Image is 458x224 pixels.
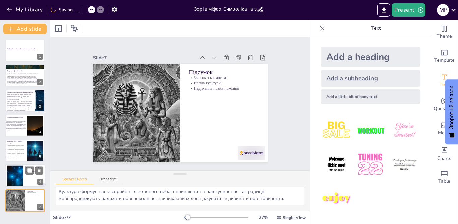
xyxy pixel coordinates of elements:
img: 3.jpeg [389,115,420,146]
div: 6 [5,164,45,187]
button: Зворотній зв'язок - Показати опитування [445,79,458,144]
p: Вплив культури [196,88,260,127]
textarea: Міфи про зорі підкреслюють зв'язок між людьми та космосом, що є важливим аспектом нашого існуванн... [56,187,304,205]
div: Change the overall theme [431,20,458,44]
span: Унікальні символи, пов'язані із зорями, відображають цінності та вірування кожної культури, допом... [8,144,24,159]
div: Add charts and graphs [431,141,458,165]
img: 5.jpeg [355,149,386,180]
div: 5 [5,140,45,162]
button: Delete Slide [35,166,43,174]
span: Table [438,178,450,185]
span: Українські легенди часто пов'язують зорі з душами предків, які спостерігають за своїми нащадками.... [6,121,26,131]
div: Add a subheading [321,70,420,87]
p: Підсумок [202,77,266,119]
button: Present [392,3,425,17]
div: Add text boxes [431,69,458,93]
div: Add images, graphics, shapes or video [431,117,458,141]
p: Відображення емоцій [25,170,43,171]
button: My Library [5,4,46,15]
div: 1 [37,54,43,60]
span: Position [71,25,79,33]
span: Template [434,57,455,64]
button: Transcript [94,177,123,184]
span: Theme [437,33,452,40]
div: Layout [53,23,64,34]
img: 7.jpeg [321,183,352,214]
span: Давні [DEMOGRAPHIC_DATA] вважали зорі втіленнями [DEMOGRAPHIC_DATA], що впливали на їхнє життя. Ц... [7,93,32,111]
p: Надихання нових поколінь [27,194,43,196]
div: 4 [5,115,45,137]
div: 6 [37,179,43,185]
div: 3 [37,104,43,110]
button: Duplicate Slide [25,166,34,174]
p: Символи можливостей [25,171,43,172]
div: 3 [5,90,45,112]
div: 7 [37,204,43,210]
span: Text [440,81,449,88]
div: Add ready made slides [431,44,458,69]
div: 27 % [255,214,271,221]
img: 1.jpeg [321,115,352,146]
p: Text [328,20,424,36]
div: 1 [5,40,45,62]
p: Вступ до міфології зорей [7,70,43,72]
p: Надихання нових поколінь [194,92,257,132]
input: Insert title [194,4,257,14]
span: Lore ips dolo s ametconse adi elitseddoe tempori utlab etd Magnaal, enimadmi veni quisnostr exerc... [7,73,39,84]
div: Slide 7 / 7 [53,214,184,221]
p: Підсумок [27,190,43,192]
div: 2 [5,64,45,87]
div: Saving...... [51,7,79,13]
p: Зв'язок з космосом [199,83,263,123]
div: 5 [37,154,43,160]
button: м р [437,3,449,17]
div: 4 [37,129,43,135]
p: [PERSON_NAME] в давньогрецькій міфології [7,91,33,93]
div: Get real-time input from your audience [431,93,458,117]
div: Add a little bit of body text [321,89,420,104]
button: Speaker Notes [56,177,94,184]
p: Зв'язок з космосом [27,192,43,193]
img: 6.jpeg [389,149,420,180]
p: Символіка зірок у різних культурах [7,140,25,144]
img: 4.jpeg [321,149,352,180]
p: Натхнення для митців [25,168,43,170]
div: Add a table [431,165,458,189]
p: Вплив культури [27,193,43,194]
div: 7 [5,189,45,212]
div: Add a heading [321,47,420,67]
div: 2 [37,79,43,85]
strong: Зорі в міфах: Символіка та значення в історії [7,48,35,50]
span: Media [438,129,451,137]
span: Questions [434,105,455,113]
div: Slide 7 [126,17,218,74]
span: Charts [437,155,451,162]
img: 2.jpeg [355,115,386,146]
font: Зворотній зв'язок [449,86,454,129]
button: Add slide [3,24,47,34]
p: Зорі в сучасній культурі [25,166,43,168]
span: Single View [283,215,306,220]
div: м р [437,4,449,16]
p: Зорі в українських легендах [7,116,25,118]
button: Export to PowerPoint [377,3,390,17]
